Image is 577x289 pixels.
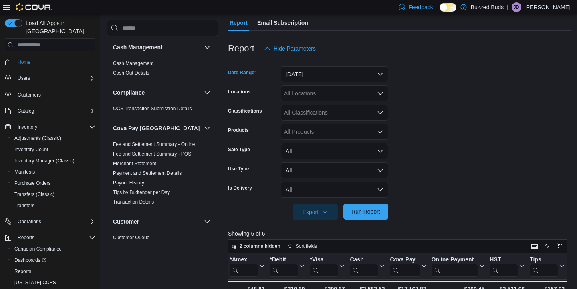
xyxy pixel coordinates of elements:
a: Dashboards [8,255,99,266]
label: Locations [228,89,251,95]
button: Reports [8,266,99,277]
a: Fee and Settlement Summary - POS [113,151,191,157]
button: Manifests [8,166,99,178]
div: Customer [107,233,218,246]
div: Online Payment [431,256,478,277]
img: Cova [16,3,52,11]
span: Home [18,59,30,65]
button: Inventory Count [8,144,99,155]
button: All [281,162,388,178]
input: Dark Mode [440,3,456,12]
span: Dashboards [14,257,46,263]
div: Cash Management [107,59,218,81]
span: Transfers [14,202,34,209]
span: Tips by Budtender per Day [113,189,170,196]
span: Inventory Manager (Classic) [11,156,95,166]
div: Cash [350,256,378,277]
div: Jack Davidson [512,2,521,12]
button: Catalog [2,105,99,117]
span: Inventory Count [14,146,48,153]
span: Customers [18,92,41,98]
button: Inventory [14,122,40,132]
button: Customer [113,218,201,226]
button: Users [14,73,33,83]
span: Manifests [14,169,35,175]
button: Users [2,73,99,84]
h3: Report [228,44,254,53]
a: Canadian Compliance [11,244,65,254]
span: Inventory Count [11,145,95,154]
span: Export [298,204,333,220]
button: [US_STATE] CCRS [8,277,99,288]
span: Reports [14,268,31,275]
button: 2 columns hidden [228,241,284,251]
span: Adjustments (Classic) [14,135,61,141]
button: *Debit [270,256,305,277]
button: Compliance [202,88,212,97]
div: Cash [350,256,378,264]
label: Use Type [228,166,249,172]
span: Transfers (Classic) [14,191,54,198]
button: Transfers [8,200,99,211]
button: Reports [2,232,99,243]
span: Canadian Compliance [11,244,95,254]
a: Transfers (Classic) [11,190,58,199]
a: Transfers [11,201,38,210]
button: HST [490,256,525,277]
span: Merchant Statement [113,160,156,167]
span: Manifests [11,167,95,177]
div: HST [490,256,518,277]
h3: Customer [113,218,139,226]
label: Sale Type [228,146,250,153]
a: Purchase Orders [11,178,54,188]
span: Email Subscription [257,15,308,31]
button: Inventory Manager (Classic) [8,155,99,166]
button: All [281,182,388,198]
button: Operations [2,216,99,227]
button: Transfers (Classic) [8,189,99,200]
span: Transfers [11,201,95,210]
div: Cova Pay [GEOGRAPHIC_DATA] [107,139,218,210]
span: Adjustments (Classic) [11,133,95,143]
span: Fee and Settlement Summary - Online [113,141,195,148]
button: Reports [14,233,38,243]
a: Cash Out Details [113,70,149,76]
button: Hide Parameters [261,40,319,57]
div: *Amex [230,256,258,277]
button: [DATE] [281,66,388,82]
button: Canadian Compliance [8,243,99,255]
p: Showing 6 of 6 [228,230,571,238]
a: Payment and Settlement Details [113,170,182,176]
button: Cash Management [113,43,201,51]
span: Inventory Manager (Classic) [14,158,75,164]
span: [US_STATE] CCRS [14,279,56,286]
span: Washington CCRS [11,278,95,287]
span: Transaction Details [113,199,154,205]
span: Reports [18,234,34,241]
button: Open list of options [377,129,383,135]
button: Export [293,204,338,220]
button: Operations [14,217,44,226]
div: *Debit [270,256,298,277]
button: Open list of options [377,109,383,116]
button: Purchase Orders [8,178,99,189]
button: Cash [350,256,385,277]
a: Dashboards [11,255,50,265]
button: Open list of options [377,90,383,97]
span: Users [14,73,95,83]
div: Cova Pay [390,256,420,264]
a: Manifests [11,167,38,177]
h3: Compliance [113,89,145,97]
span: Operations [14,217,95,226]
div: *Visa [310,256,338,277]
span: Canadian Compliance [14,246,62,252]
a: Customer Queue [113,235,149,240]
div: Compliance [107,104,218,117]
span: Feedback [408,3,433,11]
span: Catalog [14,106,95,116]
button: Tips [530,256,565,277]
a: Payout History [113,180,144,186]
